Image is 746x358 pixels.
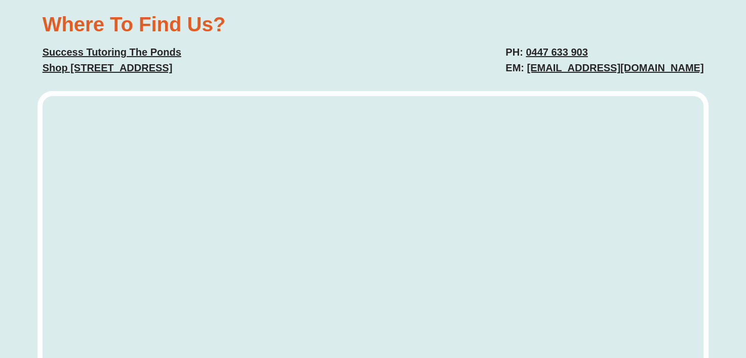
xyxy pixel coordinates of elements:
span: PH: [505,47,523,58]
h2: Where To Find Us? [43,14,363,34]
a: [EMAIL_ADDRESS][DOMAIN_NAME] [527,62,703,73]
iframe: Chat Widget [695,309,746,358]
span: EM: [505,62,524,73]
a: Success Tutoring The PondsShop [STREET_ADDRESS] [43,47,181,73]
a: 0447 633 903 [526,47,587,58]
